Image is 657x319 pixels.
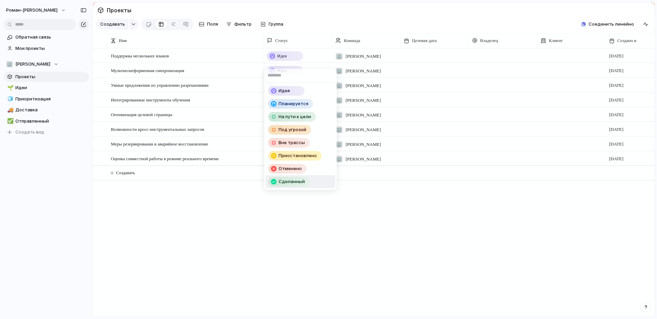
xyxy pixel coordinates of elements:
[279,114,311,119] font: На пути к цели
[279,140,305,145] font: Вне трассы
[279,101,308,106] font: Планируется
[279,166,302,171] font: Отменено
[279,153,317,158] font: Приостановлено
[279,88,290,93] font: Идея
[279,127,306,132] font: Под угрозой
[279,179,305,184] font: Сделанный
